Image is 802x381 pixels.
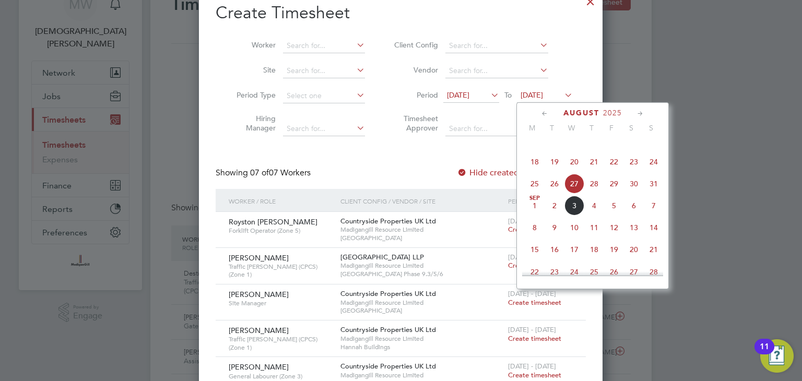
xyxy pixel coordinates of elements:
span: Sep [525,196,545,201]
input: Search for... [445,39,548,53]
div: Worker / Role [226,189,338,213]
span: [DATE] - [DATE] [508,325,556,334]
span: 21 [584,152,604,172]
span: Countryside Properties UK Ltd [340,325,436,334]
span: Madigangill Resource Limited [340,299,503,307]
div: Showing [216,168,313,178]
span: 16 [545,240,564,259]
span: Create timesheet [508,298,561,307]
span: 25 [584,262,604,282]
span: Create timesheet [508,371,561,379]
span: 12 [604,218,624,237]
input: Search for... [283,64,365,78]
div: Client Config / Vendor / Site [338,189,505,213]
span: T [542,123,562,133]
span: 29 [604,174,624,194]
span: Traffic [PERSON_NAME] (CPCS) (Zone 1) [229,335,333,351]
span: [GEOGRAPHIC_DATA] [340,234,503,242]
span: [DATE] - [DATE] [508,253,556,261]
span: M [522,123,542,133]
span: 07 Workers [250,168,311,178]
span: [PERSON_NAME] [229,253,289,263]
span: [DATE] - [DATE] [508,289,556,298]
span: 15 [525,240,545,259]
span: 8 [525,218,545,237]
span: 4 [584,196,604,216]
label: Vendor [391,65,438,75]
span: [GEOGRAPHIC_DATA] [340,306,503,315]
span: August [563,109,599,117]
span: Madigangill Resource Limited [340,335,503,343]
span: 26 [604,262,624,282]
label: Period [391,90,438,100]
span: 18 [584,240,604,259]
span: Countryside Properties UK Ltd [340,289,436,298]
span: 31 [644,174,664,194]
span: Countryside Properties UK Ltd [340,362,436,371]
span: Forklift Operator (Zone 5) [229,227,333,235]
input: Search for... [445,122,548,136]
span: Create timesheet [508,261,561,270]
h2: Create Timesheet [216,2,586,24]
span: [PERSON_NAME] [229,326,289,335]
label: Period Type [229,90,276,100]
label: Timesheet Approver [391,114,438,133]
span: 1 [525,196,545,216]
span: 19 [545,152,564,172]
div: Period [505,189,575,213]
input: Search for... [283,39,365,53]
span: 2025 [603,109,622,117]
span: S [641,123,661,133]
span: 22 [604,152,624,172]
span: 24 [564,262,584,282]
input: Search for... [283,122,365,136]
span: 21 [644,240,664,259]
span: 23 [624,152,644,172]
span: 9 [545,218,564,237]
span: S [621,123,641,133]
span: 27 [564,174,584,194]
span: 19 [604,240,624,259]
label: Hiring Manager [229,114,276,133]
span: 5 [604,196,624,216]
span: Create timesheet [508,334,561,343]
span: Madigangill Resource Limited [340,225,503,234]
span: Traffic [PERSON_NAME] (CPCS) (Zone 1) [229,263,333,279]
span: 20 [564,152,584,172]
span: F [601,123,621,133]
span: 10 [564,218,584,237]
span: Site Manager [229,299,333,307]
span: 22 [525,262,545,282]
span: Royston [PERSON_NAME] [229,217,317,227]
span: General Labourer (Zone 3) [229,372,333,380]
label: Client Config [391,40,438,50]
span: 7 [644,196,664,216]
span: 25 [525,174,545,194]
span: 2 [545,196,564,216]
span: T [582,123,601,133]
span: 20 [624,240,644,259]
input: Select one [283,89,365,103]
span: 6 [624,196,644,216]
span: [PERSON_NAME] [229,362,289,372]
span: 23 [545,262,564,282]
span: 18 [525,152,545,172]
span: W [562,123,582,133]
span: [DATE] [521,90,543,100]
span: [DATE] - [DATE] [508,217,556,225]
span: 17 [564,240,584,259]
span: 07 of [250,168,269,178]
span: 24 [644,152,664,172]
span: Madigangill Resource Limited [340,371,503,379]
span: 14 [644,218,664,237]
span: [GEOGRAPHIC_DATA] LLP [340,253,424,261]
span: [GEOGRAPHIC_DATA] Phase 9.3/5/6 [340,270,503,278]
span: Countryside Properties UK Ltd [340,217,436,225]
span: 11 [584,218,604,237]
label: Hide created timesheets [457,168,563,178]
input: Search for... [445,64,548,78]
div: 11 [760,347,769,360]
span: 30 [624,174,644,194]
label: Worker [229,40,276,50]
span: 28 [584,174,604,194]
